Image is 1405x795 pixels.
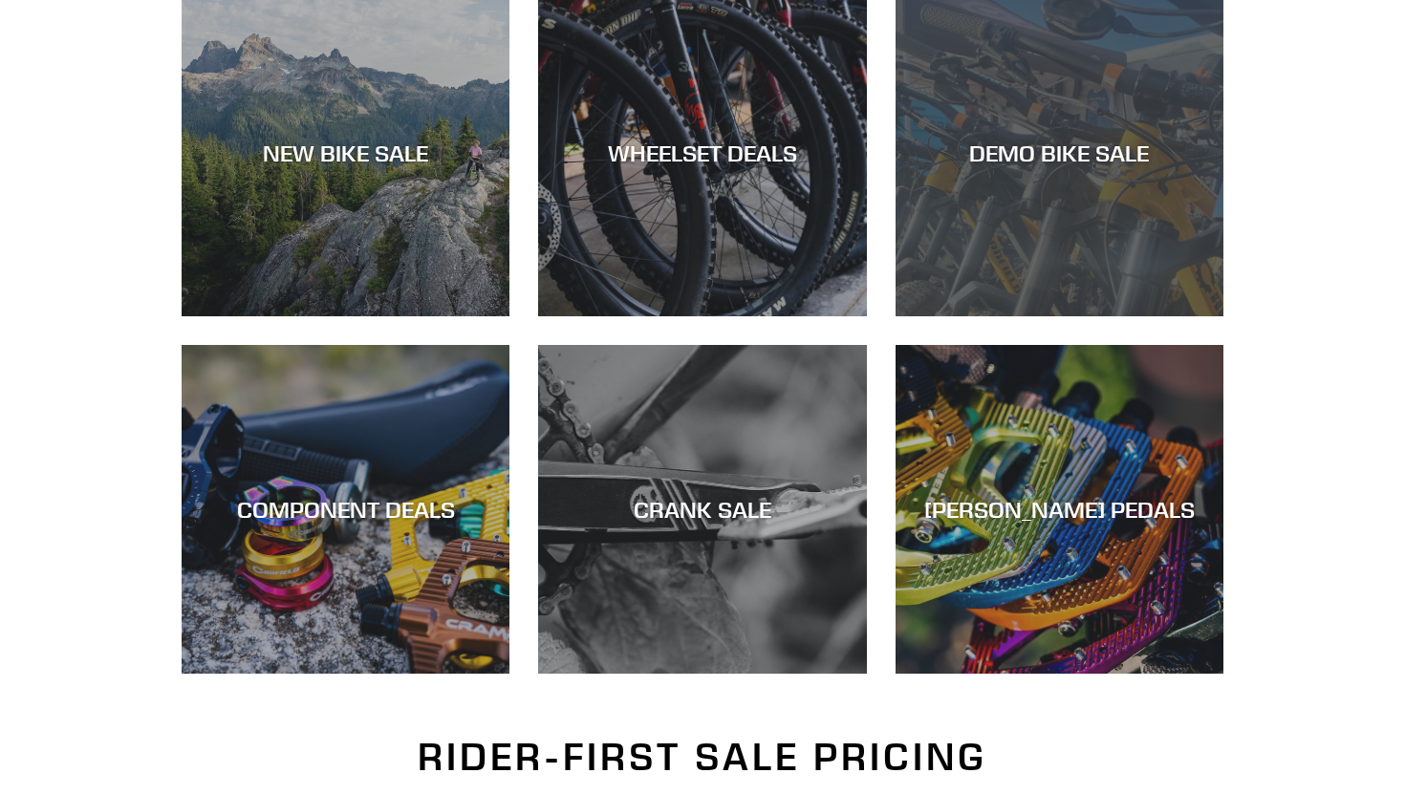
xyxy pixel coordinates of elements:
h2: RIDER-FIRST SALE PRICING [182,734,1223,780]
div: CRANK SALE [538,496,866,524]
div: [PERSON_NAME] PEDALS [896,496,1223,524]
div: DEMO BIKE SALE [896,139,1223,166]
div: COMPONENT DEALS [182,496,509,524]
a: [PERSON_NAME] PEDALS [896,345,1223,673]
div: NEW BIKE SALE [182,139,509,166]
div: WHEELSET DEALS [538,139,866,166]
a: CRANK SALE [538,345,866,673]
a: COMPONENT DEALS [182,345,509,673]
